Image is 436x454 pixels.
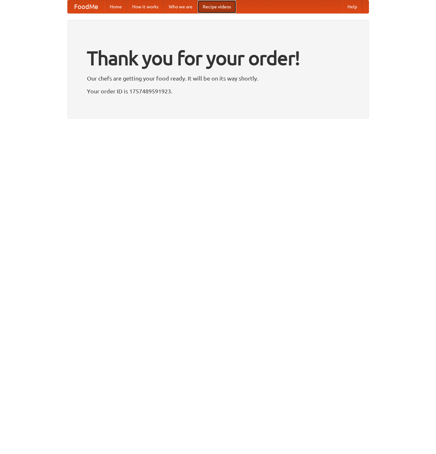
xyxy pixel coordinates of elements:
[68,0,105,13] a: FoodMe
[87,86,349,96] p: Your order ID is 1757489591923.
[164,0,198,13] a: Who we are
[127,0,164,13] a: How it works
[342,0,362,13] a: Help
[87,73,349,83] p: Our chefs are getting your food ready. It will be on its way shortly.
[105,0,127,13] a: Home
[198,0,236,13] a: Recipe videos
[87,43,349,73] h1: Thank you for your order!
